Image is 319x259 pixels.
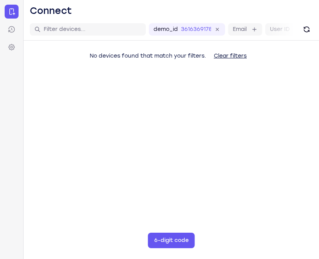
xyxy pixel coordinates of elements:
[5,22,19,36] a: Sessions
[30,5,72,17] h1: Connect
[5,5,19,19] a: Connect
[154,26,178,33] label: demo_id
[44,26,141,33] input: Filter devices...
[270,26,290,33] label: User ID
[233,26,247,33] label: Email
[90,53,206,59] span: No devices found that match your filters.
[300,23,313,36] button: Refresh
[5,40,19,54] a: Settings
[208,48,253,64] button: Clear filters
[148,233,195,248] button: 6-digit code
